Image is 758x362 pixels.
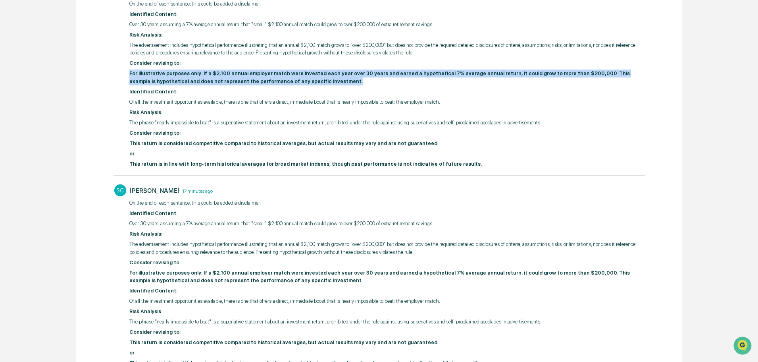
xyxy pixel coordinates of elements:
span: Attestations [65,100,98,108]
strong: Risk Analysis: [129,32,162,38]
p: Of all the investment opportunities available, there is one that offers a direct, immediate boost... [129,98,645,106]
div: [PERSON_NAME] [129,187,180,194]
span: Pylon [79,135,96,141]
a: 🗄️Attestations [54,97,102,111]
strong: This return is considered competitive compared to historical averages, but actual results may var... [129,140,439,146]
p: The phrase "nearly impossible to beat" is a superlative statement about an investment return, pro... [129,318,645,326]
a: 🖐️Preclearance [5,97,54,111]
p: ​ [129,209,645,217]
div: 🖐️ [8,101,14,107]
p: Over 30 years, assuming a 7% average annual return, that "small" $2,100 annual match could grow t... [129,220,645,228]
strong: or [129,350,135,356]
div: We're available if you need us! [27,69,100,75]
strong: This return is considered competitive compared to historical averages, but actual results may var... [129,339,439,345]
strong: Identified Content: [129,288,177,294]
strong: Identified Content: [129,89,177,95]
div: Start new chat [27,61,130,69]
a: 🔎Data Lookup [5,112,53,126]
div: SC [114,184,126,196]
strong: Risk Analysis: [129,231,162,237]
iframe: Open customer support [733,336,754,357]
strong: For illustrative purposes only: If a $2,100 annual employer match were invested each year over 30... [129,70,630,84]
span: Data Lookup [16,115,50,123]
strong: Consider revising to: [129,60,181,66]
strong: For illustrative purposes only: If a $2,100 annual employer match were invested each year over 30... [129,270,630,284]
strong: Identified Content: [129,210,177,216]
strong: Risk Analysis: [129,308,162,314]
p: How can we help? [8,17,144,29]
p: ​ [129,10,645,18]
p: Over 30 years, assuming a 7% average annual return, that "small" $2,100 annual match could grow t... [129,21,645,29]
strong: Risk Analysis: [129,109,162,115]
span: Preclearance [16,100,51,108]
time: Friday, October 3, 2025 at 2:15:31 PM MDT [180,187,213,194]
img: 1746055101610-c473b297-6a78-478c-a979-82029cc54cd1 [8,61,22,75]
strong: Consider revising to: [129,130,181,136]
button: Start new chat [135,63,144,73]
p: Of all the investment opportunities available, there is one that offers a direct, immediate boost... [129,297,645,305]
a: Powered byPylon [56,134,96,141]
p: The advertisement includes hypothetical performance illustrating that an annual $2,100 match grow... [129,41,645,57]
strong: Consider revising to: [129,259,181,265]
strong: This return is in line with long-term historical averages for broad market indexes, though past p... [129,161,482,167]
div: 🔎 [8,116,14,122]
p: The phrase "nearly impossible to beat" is a superlative statement about an investment return, pro... [129,119,645,127]
strong: Identified Content: [129,11,177,17]
strong: Consider revising to: [129,329,181,335]
strong: or [129,151,135,157]
div: 🗄️ [58,101,64,107]
p: The advertisement includes hypothetical performance illustrating that an annual $2,100 match grow... [129,240,645,256]
p: On the end of each sentence, this could be added a disclaimer. [129,199,645,207]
